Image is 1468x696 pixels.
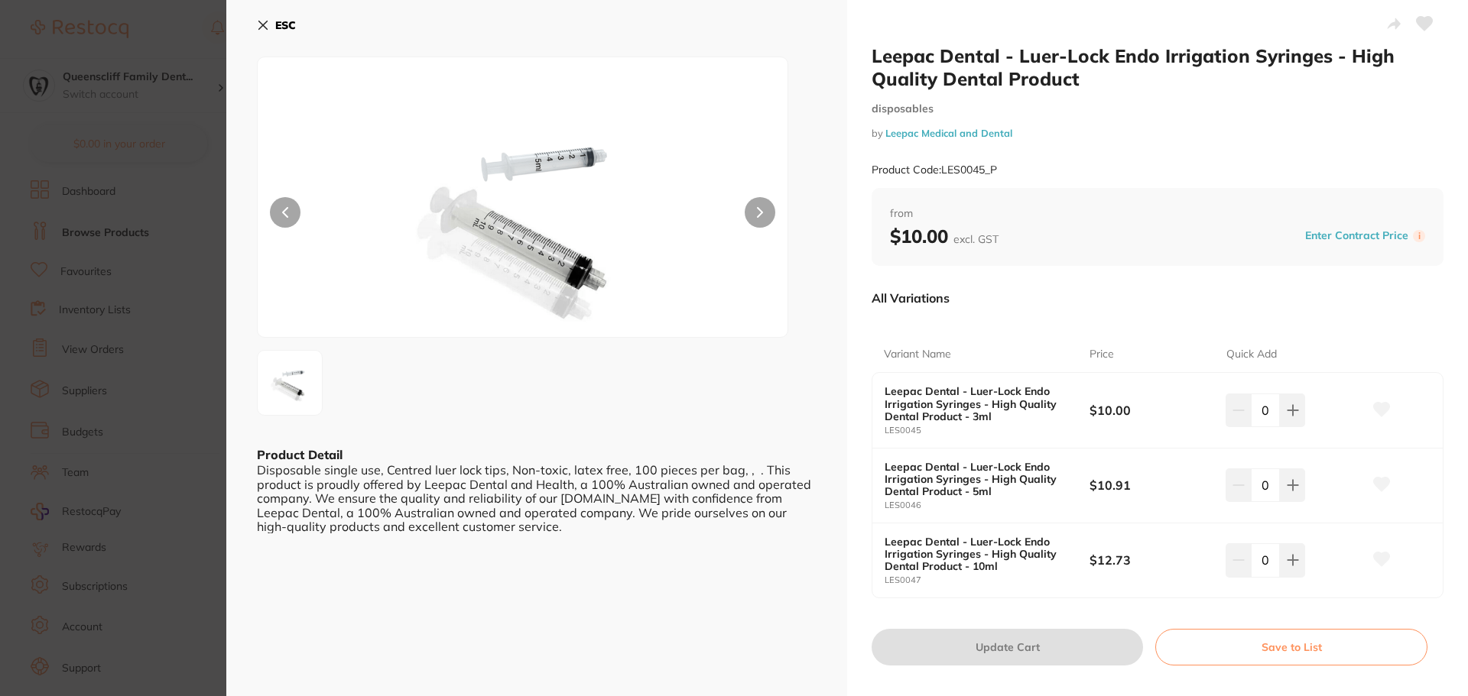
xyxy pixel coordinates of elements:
span: from [890,206,1425,222]
h2: Leepac Dental - Luer-Lock Endo Irrigation Syringes - High Quality Dental Product [872,44,1444,90]
b: Leepac Dental - Luer-Lock Endo Irrigation Syringes - High Quality Dental Product - 3ml [885,385,1069,422]
b: $12.73 [1090,552,1213,568]
label: i [1413,230,1425,242]
p: Variant Name [884,347,951,362]
img: Z2VzLXBuZw [364,95,682,337]
small: LES0047 [885,575,1090,585]
button: Save to List [1155,629,1427,665]
button: Enter Contract Price [1301,228,1413,243]
small: LES0045 [885,426,1090,435]
small: Product Code: LES0045_P [872,163,997,176]
b: Leepac Dental - Luer-Lock Endo Irrigation Syringes - High Quality Dental Product - 10ml [885,536,1069,572]
b: $10.00 [1090,402,1213,419]
b: $10.91 [1090,477,1213,494]
small: by [872,128,1444,139]
b: Product Detail [257,447,343,462]
b: ESC [275,18,296,32]
p: Quick Add [1226,347,1277,362]
button: ESC [257,12,296,38]
p: All Variations [872,290,950,306]
button: Update Cart [872,629,1143,665]
img: Z2VzLXBuZw [262,355,317,410]
a: Leepac Medical and Dental [885,127,1012,139]
b: $10.00 [890,225,999,248]
div: Disposable single use, Centred luer lock tips, Non-toxic, latex free, 100 pieces per bag, , . Thi... [257,463,817,533]
b: Leepac Dental - Luer-Lock Endo Irrigation Syringes - High Quality Dental Product - 5ml [885,461,1069,497]
span: excl. GST [953,232,999,246]
small: disposables [872,102,1444,115]
p: Price [1090,347,1114,362]
small: LES0046 [885,500,1090,510]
